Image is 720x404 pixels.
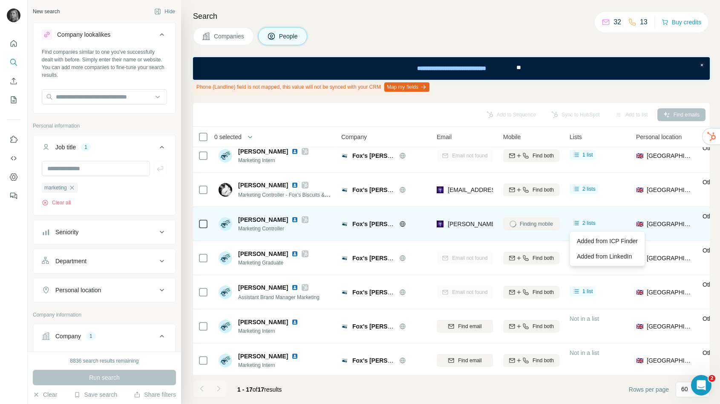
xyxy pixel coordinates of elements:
span: Other [703,213,717,220]
img: provider leadmagic logo [437,220,444,228]
button: Find both [503,286,559,299]
img: Logo of Fox's Burton's Companies Fbc UK [341,323,348,330]
span: 1 - 17 [237,386,253,393]
span: 1 list [582,151,593,159]
span: 2 lists [582,219,596,227]
button: Clear all [42,199,71,206]
button: Enrich CSV [7,73,20,89]
span: People [279,32,299,41]
span: Email [437,133,452,141]
img: Avatar [219,285,232,299]
img: LinkedIn logo [291,148,298,155]
button: Find both [503,354,559,367]
button: Find both [503,320,559,333]
span: Marketing Intern [238,327,302,335]
p: Personal information [33,122,176,130]
button: Buy credits [662,16,701,28]
span: [PERSON_NAME] [238,318,288,326]
div: Phone (Landline) field is not mapped, this value will not be synced with your CRM [193,80,431,94]
span: Not in a list [570,315,599,322]
span: Marketing Intern [238,361,302,369]
span: [PERSON_NAME] [238,352,288,360]
span: Assistant Brand Manager Marketing [238,294,320,300]
img: Logo of Fox's Burton's Companies Fbc UK [341,152,348,159]
span: Fox's [PERSON_NAME] Companies Fbc UK [352,323,476,330]
span: [GEOGRAPHIC_DATA] [647,322,692,331]
span: marketing [44,184,67,192]
button: Hide [148,5,181,18]
span: [GEOGRAPHIC_DATA] [647,186,692,194]
img: LinkedIn logo [291,319,298,326]
div: Personal location [55,286,101,294]
img: Logo of Fox's Burton's Companies Fbc UK [341,186,348,193]
span: 2 [708,375,715,382]
button: Use Surfe on LinkedIn [7,132,20,147]
span: Other [703,145,717,151]
img: Avatar [219,354,232,367]
span: Fox's [PERSON_NAME] Companies Fbc UK [352,152,476,159]
span: 🇬🇧 [636,322,643,331]
img: Avatar [219,149,232,163]
div: Company [55,332,81,340]
div: 1 [81,143,91,151]
button: Find email [437,354,493,367]
div: Find companies similar to one you've successfully dealt with before. Simply enter their name or w... [42,48,167,79]
div: 1 [86,332,96,340]
span: [PERSON_NAME][EMAIL_ADDRESS][PERSON_NAME][DOMAIN_NAME] [448,221,647,227]
div: Select a company name or website [42,350,167,361]
p: 60 [681,385,688,393]
span: Fox's [PERSON_NAME] Companies Fbc UK [352,357,476,364]
div: Company lookalikes [57,30,110,39]
img: LinkedIn logo [291,182,298,189]
button: Clear [33,390,57,399]
img: Logo of Fox's Burton's Companies Fbc UK [341,289,348,296]
img: LinkedIn logo [291,284,298,291]
img: Avatar [7,9,20,22]
button: Use Surfe API [7,151,20,166]
span: [EMAIL_ADDRESS][PERSON_NAME][DOMAIN_NAME] [448,186,598,193]
span: Added from LinkedIn [577,253,632,260]
span: 🇬🇧 [636,356,643,365]
span: Fox's [PERSON_NAME] Companies Fbc UK [352,186,476,193]
span: Fox's [PERSON_NAME] Companies Fbc UK [352,255,476,262]
span: Find both [533,323,554,330]
button: Company lookalikes [33,24,176,48]
span: Other [703,247,717,254]
button: Personal location [33,280,176,300]
button: Company1 [33,326,176,350]
a: Added from ICP Finder [572,233,643,249]
img: Avatar [219,320,232,333]
span: Fox's [PERSON_NAME] Companies Fbc UK [352,221,476,227]
span: [GEOGRAPHIC_DATA] [647,254,692,262]
span: 🇬🇧 [636,288,643,296]
button: Find both [503,183,559,196]
span: Find email [458,357,481,364]
iframe: Intercom live chat [691,375,711,395]
button: Find both [503,149,559,162]
span: Personal location [636,133,682,141]
h4: Search [193,10,710,22]
button: Find email [437,320,493,333]
button: Find both [503,252,559,264]
img: LinkedIn logo [291,353,298,360]
p: 32 [613,17,621,27]
img: Logo of Fox's Burton's Companies Fbc UK [341,255,348,262]
span: 🇬🇧 [636,151,643,160]
span: 17 [258,386,265,393]
a: Added from LinkedIn [572,249,643,264]
p: 13 [640,17,648,27]
p: Company information [33,311,176,319]
span: [PERSON_NAME] [238,215,288,224]
img: Logo of Fox's Burton's Companies Fbc UK [341,357,348,364]
span: [GEOGRAPHIC_DATA] [647,356,692,365]
span: Find both [533,357,554,364]
img: provider leadmagic logo [437,186,444,194]
span: Companies [214,32,245,41]
span: Marketing Graduate [238,259,308,267]
div: 8836 search results remaining [70,357,139,365]
button: Save search [74,390,117,399]
img: Avatar [219,251,232,265]
span: Other [703,349,717,356]
span: 🇬🇧 [636,220,643,228]
button: Share filters [134,390,176,399]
